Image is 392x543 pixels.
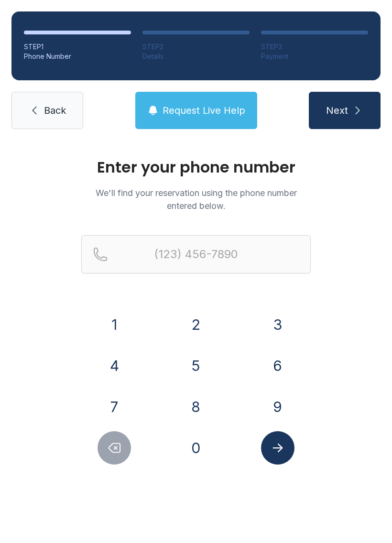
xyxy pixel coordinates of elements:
[98,349,131,382] button: 4
[98,431,131,465] button: Delete number
[24,42,131,52] div: STEP 1
[179,390,213,424] button: 8
[179,431,213,465] button: 0
[326,104,348,117] span: Next
[98,308,131,341] button: 1
[81,160,311,175] h1: Enter your phone number
[81,235,311,273] input: Reservation phone number
[163,104,245,117] span: Request Live Help
[142,42,250,52] div: STEP 2
[261,42,368,52] div: STEP 3
[261,349,294,382] button: 6
[261,431,294,465] button: Submit lookup form
[44,104,66,117] span: Back
[261,308,294,341] button: 3
[179,308,213,341] button: 2
[98,390,131,424] button: 7
[24,52,131,61] div: Phone Number
[81,186,311,212] p: We'll find your reservation using the phone number entered below.
[261,390,294,424] button: 9
[179,349,213,382] button: 5
[142,52,250,61] div: Details
[261,52,368,61] div: Payment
